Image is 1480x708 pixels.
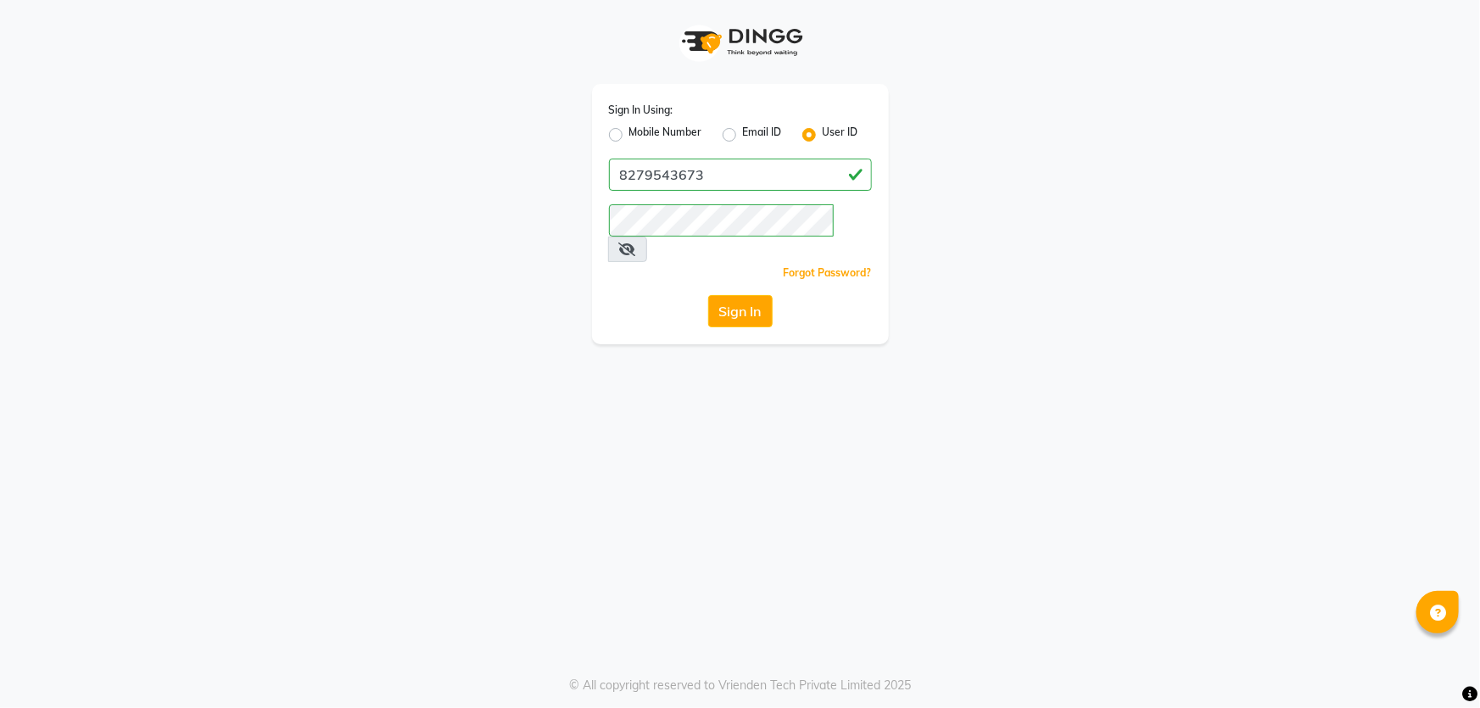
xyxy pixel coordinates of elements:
[673,17,808,67] img: logo1.svg
[743,125,782,145] label: Email ID
[609,103,673,118] label: Sign In Using:
[609,159,872,191] input: Username
[708,295,773,327] button: Sign In
[629,125,702,145] label: Mobile Number
[784,266,872,279] a: Forgot Password?
[609,204,834,237] input: Username
[823,125,858,145] label: User ID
